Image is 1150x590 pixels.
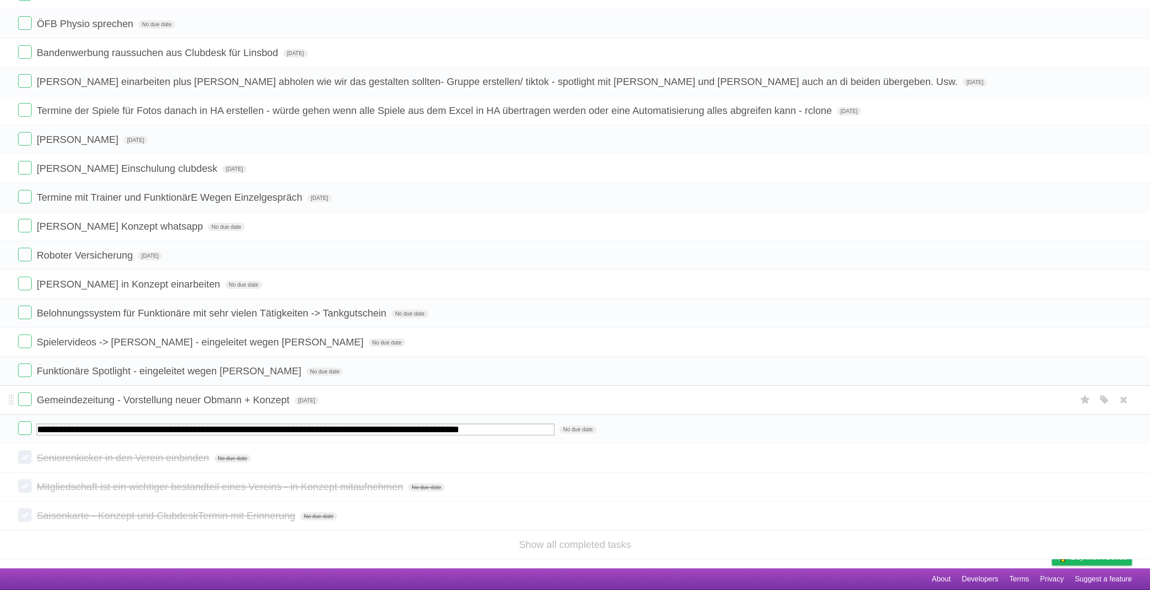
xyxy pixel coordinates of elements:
span: No due date [300,512,337,520]
span: Seniorenkicker in den Verein einbinden [37,452,211,463]
a: Suggest a feature [1075,571,1132,588]
a: About [932,571,951,588]
span: Termine mit Trainer und FunktionärE Wegen Einzelgespräch [37,192,305,203]
span: [DATE] [123,136,148,144]
span: [PERSON_NAME] [37,134,121,145]
label: Done [18,161,32,175]
span: Buy me a coffee [1071,549,1127,565]
a: Terms [1009,571,1029,588]
a: Show all completed tasks [519,539,631,550]
span: Roboter Versicherung [37,250,135,261]
label: Done [18,479,32,493]
label: Done [18,335,32,348]
span: Bandenwerbung raussuchen aus Clubdesk für Linsbod [37,47,280,58]
a: Developers [962,571,998,588]
span: [DATE] [222,165,247,173]
span: No due date [225,281,262,289]
span: No due date [138,20,175,28]
label: Done [18,190,32,203]
label: Done [18,277,32,290]
label: Done [18,248,32,261]
span: [DATE] [963,78,987,86]
span: No due date [391,310,428,318]
span: No due date [306,368,343,376]
label: Star task [1077,392,1094,407]
span: Saisonkarte - Konzept und ClubdeskTermin mit Erinnerung [37,510,297,521]
span: [PERSON_NAME] in Konzept einarbeiten [37,278,222,290]
label: Done [18,74,32,88]
label: Done [18,306,32,319]
label: Done [18,421,32,435]
span: [DATE] [295,396,319,405]
span: Funktionäre Spotlight - eingeleitet wegen [PERSON_NAME] [37,365,304,377]
span: [DATE] [837,107,861,115]
label: Done [18,103,32,117]
span: [DATE] [138,252,162,260]
span: Termine der Spiele für Fotos danach in HA erstellen - würde gehen wenn alle Spiele aus dem Excel ... [37,105,834,116]
span: No due date [408,483,445,491]
span: ÖFB Physio sprechen [37,18,136,29]
span: [PERSON_NAME] einarbeiten plus [PERSON_NAME] abholen wie wir das gestalten sollten- Gruppe erstel... [37,76,960,87]
label: Done [18,45,32,59]
label: Done [18,508,32,522]
span: [PERSON_NAME] Konzept whatsapp [37,221,205,232]
label: Done [18,16,32,30]
span: Spielervideos -> [PERSON_NAME] - eingeleitet wegen [PERSON_NAME] [37,336,366,348]
span: Belohnungssystem für Funktionäre mit sehr vielen Tätigkeiten -> Tankgutschein [37,307,389,319]
label: Done [18,219,32,232]
span: No due date [559,425,596,434]
a: Privacy [1040,571,1064,588]
span: [DATE] [307,194,332,202]
span: [DATE] [283,49,308,57]
span: No due date [208,223,244,231]
span: No due date [369,339,405,347]
span: [PERSON_NAME] Einschulung clubdesk [37,163,220,174]
span: Mitgliedschaft ist ein wichtiger bestandteil eines Vereins - in Konzept mitaufnehmen [37,481,405,492]
span: No due date [214,454,251,463]
span: Gemeindezeitung - Vorstellung neuer Obmann + Konzept [37,394,292,406]
label: Done [18,363,32,377]
label: Done [18,132,32,146]
label: Done [18,450,32,464]
label: Done [18,392,32,406]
